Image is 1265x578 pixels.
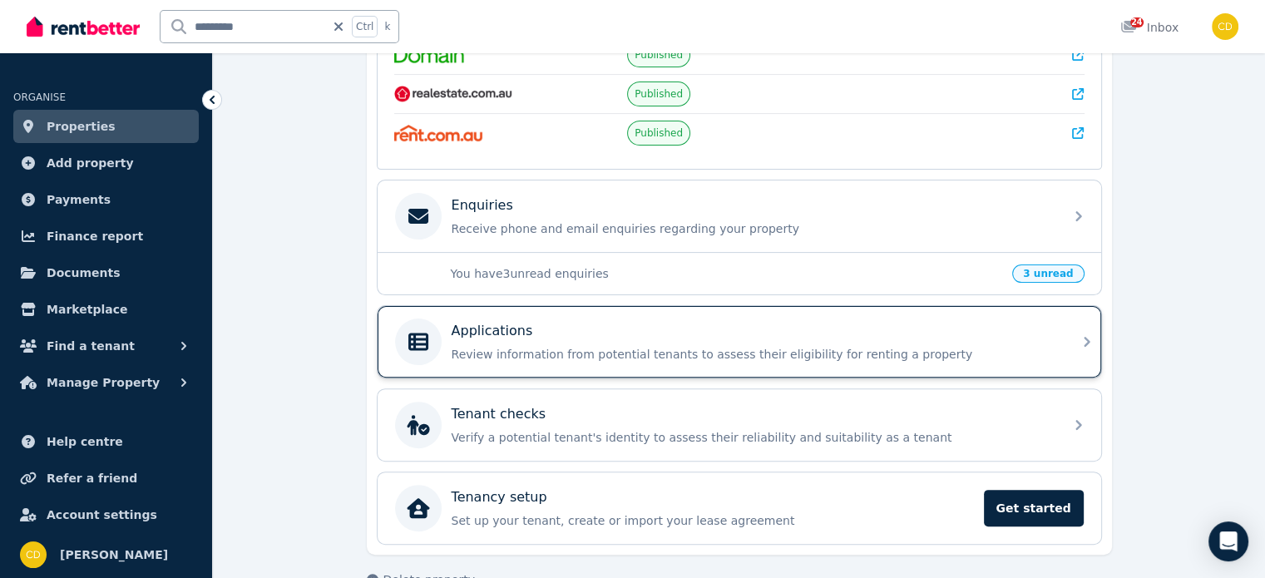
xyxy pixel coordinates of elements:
[451,265,1003,282] p: You have 3 unread enquiries
[452,220,1054,237] p: Receive phone and email enquiries regarding your property
[13,146,199,180] a: Add property
[13,462,199,495] a: Refer a friend
[452,346,1054,363] p: Review information from potential tenants to assess their eligibility for renting a property
[47,336,135,356] span: Find a tenant
[13,425,199,458] a: Help centre
[13,183,199,216] a: Payments
[452,487,547,507] p: Tenancy setup
[47,432,123,452] span: Help centre
[394,86,513,102] img: RealEstate.com.au
[1208,521,1248,561] div: Open Intercom Messenger
[452,321,533,341] p: Applications
[452,195,513,215] p: Enquiries
[452,429,1054,446] p: Verify a potential tenant's identity to assess their reliability and suitability as a tenant
[378,472,1101,544] a: Tenancy setupSet up your tenant, create or import your lease agreementGet started
[27,14,140,39] img: RentBetter
[13,329,199,363] button: Find a tenant
[452,512,974,529] p: Set up your tenant, create or import your lease agreement
[47,153,134,173] span: Add property
[13,293,199,326] a: Marketplace
[378,389,1101,461] a: Tenant checksVerify a potential tenant's identity to assess their reliability and suitability as ...
[20,541,47,568] img: Chris Dimitropoulos
[352,16,378,37] span: Ctrl
[452,404,546,424] p: Tenant checks
[47,226,143,246] span: Finance report
[384,20,390,33] span: k
[47,468,137,488] span: Refer a friend
[394,125,483,141] img: Rent.com.au
[13,91,66,103] span: ORGANISE
[635,87,683,101] span: Published
[47,116,116,136] span: Properties
[13,220,199,253] a: Finance report
[13,498,199,531] a: Account settings
[47,263,121,283] span: Documents
[378,306,1101,378] a: ApplicationsReview information from potential tenants to assess their eligibility for renting a p...
[984,490,1084,526] span: Get started
[60,545,168,565] span: [PERSON_NAME]
[1012,264,1084,283] span: 3 unread
[47,190,111,210] span: Payments
[1130,17,1144,27] span: 24
[47,505,157,525] span: Account settings
[13,256,199,289] a: Documents
[47,373,160,393] span: Manage Property
[635,126,683,140] span: Published
[47,299,127,319] span: Marketplace
[1212,13,1238,40] img: Chris Dimitropoulos
[13,110,199,143] a: Properties
[13,366,199,399] button: Manage Property
[378,180,1101,252] a: EnquiriesReceive phone and email enquiries regarding your property
[1120,19,1179,36] div: Inbox
[394,47,464,63] img: Domain.com.au
[635,48,683,62] span: Published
